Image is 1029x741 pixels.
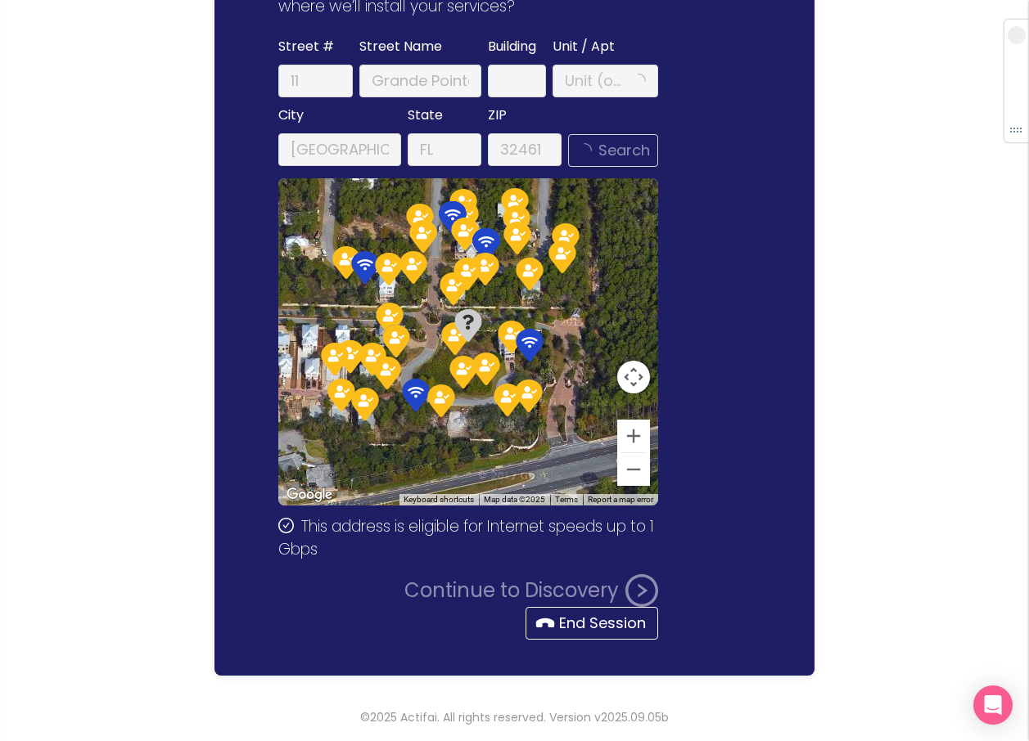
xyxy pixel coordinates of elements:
span: Street Name [359,35,442,58]
a: Report a map error [588,495,653,504]
input: 32461 [488,133,562,166]
button: Zoom in [617,420,650,452]
span: Unit / Apt [553,35,615,58]
button: End Session [526,607,658,640]
img: Google [282,484,336,505]
span: This address is eligible for Internet speeds up to 1 Gbps [278,515,653,560]
input: FL [408,133,481,166]
span: City [278,104,304,127]
input: Grande Pointe Dr S [359,65,481,97]
input: 11 [278,65,352,97]
span: Map data ©2025 [484,495,545,504]
span: loading [631,74,646,88]
span: Building [488,35,536,58]
span: check-circle [278,518,294,533]
a: Open this area in Google Maps (opens a new window) [282,484,336,505]
span: Street # [278,35,334,58]
input: Inlet Beach [278,133,400,166]
button: Map camera controls [617,361,650,393]
input: Unit (optional) [565,70,629,92]
div: Open Intercom Messenger [973,685,1013,725]
a: Terms (opens in new tab) [555,495,578,504]
button: Keyboard shortcuts [404,494,474,505]
button: Zoom out [617,453,650,486]
span: ZIP [488,104,507,127]
span: State [408,104,443,127]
